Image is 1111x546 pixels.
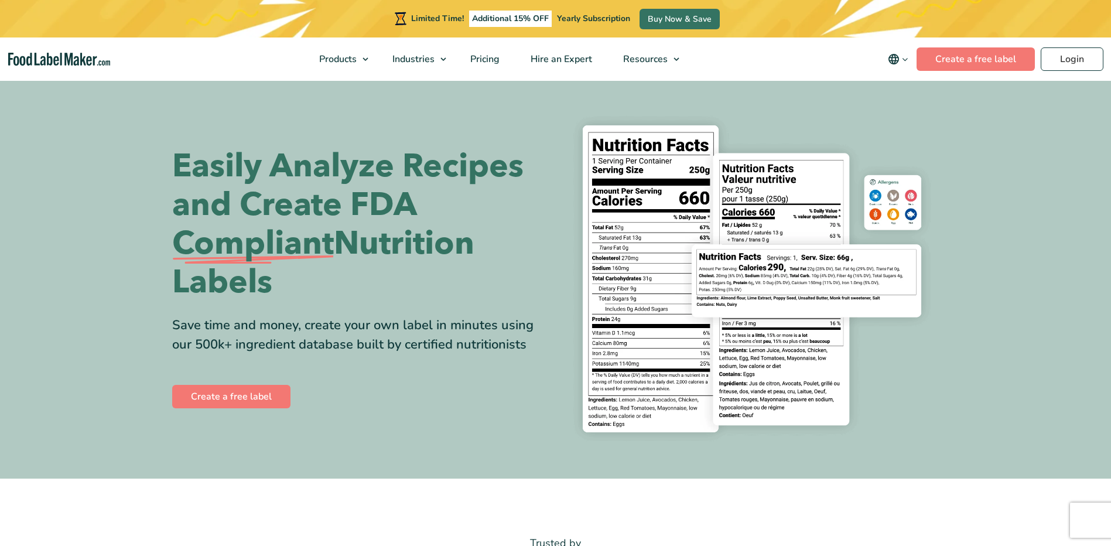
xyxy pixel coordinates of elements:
[467,53,501,66] span: Pricing
[608,37,685,81] a: Resources
[557,13,630,24] span: Yearly Subscription
[469,11,552,27] span: Additional 15% OFF
[172,385,290,408] a: Create a free label
[620,53,669,66] span: Resources
[515,37,605,81] a: Hire an Expert
[316,53,358,66] span: Products
[411,13,464,24] span: Limited Time!
[172,147,547,302] h1: Easily Analyze Recipes and Create FDA Nutrition Labels
[455,37,512,81] a: Pricing
[527,53,593,66] span: Hire an Expert
[172,316,547,354] div: Save time and money, create your own label in minutes using our 500k+ ingredient database built b...
[304,37,374,81] a: Products
[917,47,1035,71] a: Create a free label
[1041,47,1103,71] a: Login
[172,224,334,263] span: Compliant
[377,37,452,81] a: Industries
[640,9,720,29] a: Buy Now & Save
[389,53,436,66] span: Industries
